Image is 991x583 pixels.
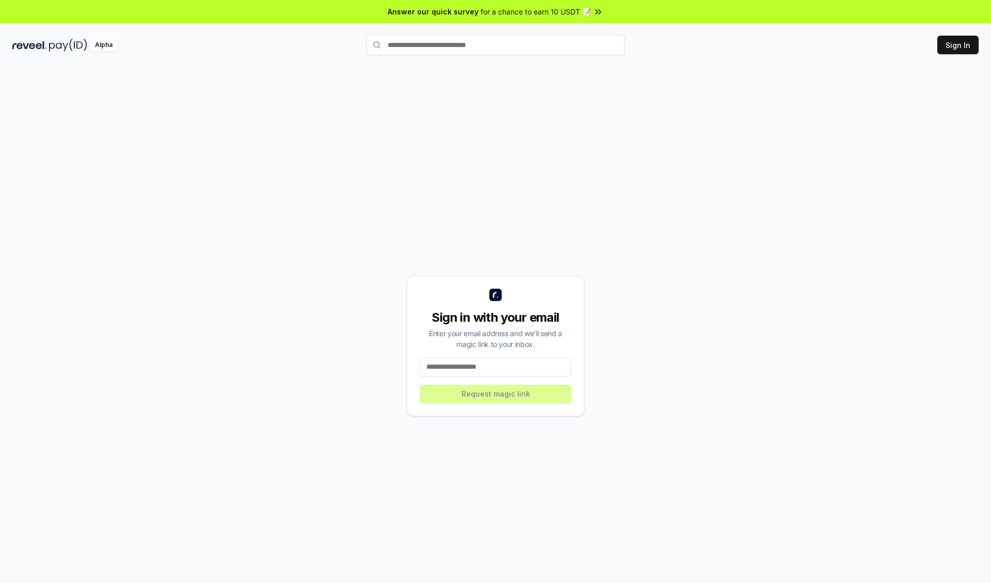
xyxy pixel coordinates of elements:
img: pay_id [49,39,87,52]
img: reveel_dark [12,39,47,52]
button: Sign In [937,36,979,54]
div: Enter your email address and we’ll send a magic link to your inbox. [420,328,571,350]
div: Sign in with your email [420,309,571,326]
img: logo_small [489,289,502,301]
div: Alpha [89,39,118,52]
span: Answer our quick survey [388,6,478,17]
span: for a chance to earn 10 USDT 📝 [481,6,591,17]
